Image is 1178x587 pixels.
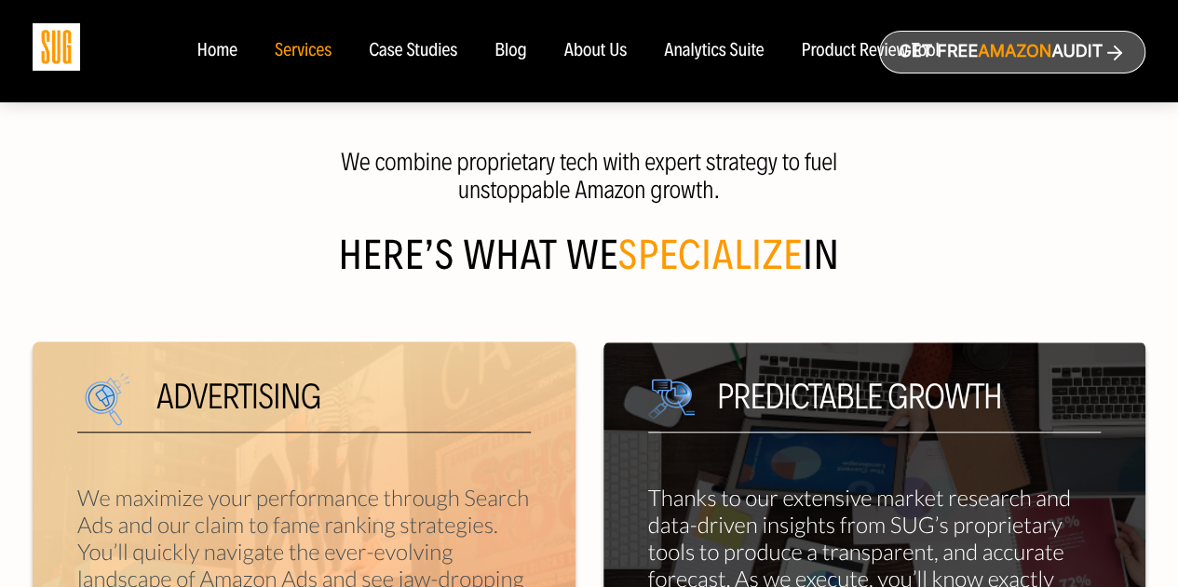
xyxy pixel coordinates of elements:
img: We are Smart [648,379,695,420]
a: Get freeAmazonAudit [879,31,1145,73]
a: Analytics Suite [664,41,764,61]
a: Blog [494,41,527,61]
img: Sug [33,23,80,71]
h2: Here’s what We in [33,237,1145,297]
h5: Predictable growth [648,379,1102,433]
p: We combine proprietary tech with expert strategy to fuel unstoppable Amazon growth. [325,148,854,204]
img: We are Smart [77,364,156,446]
a: Product Review Tool [801,41,939,61]
span: specialize [618,231,803,280]
a: Services [275,41,332,61]
a: Case Studies [369,41,457,61]
span: Amazon [978,42,1051,61]
a: About Us [564,41,628,61]
h5: Advertising [77,379,531,433]
a: Home [196,41,237,61]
